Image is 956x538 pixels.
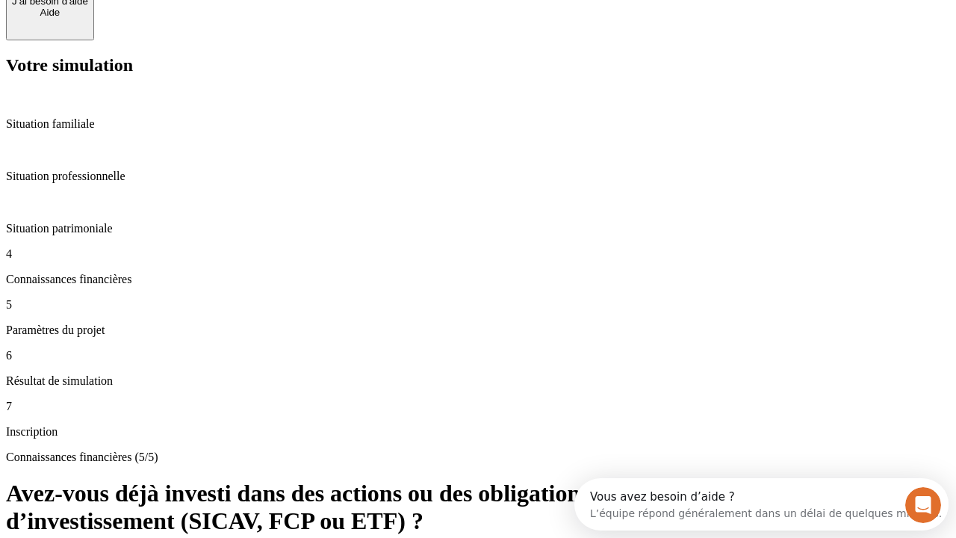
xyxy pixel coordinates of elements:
[6,400,950,413] p: 7
[16,25,367,40] div: L’équipe répond généralement dans un délai de quelques minutes.
[6,273,950,286] p: Connaissances financières
[6,298,950,312] p: 5
[6,374,950,388] p: Résultat de simulation
[6,170,950,183] p: Situation professionnelle
[6,247,950,261] p: 4
[6,425,950,439] p: Inscription
[6,480,950,535] h1: Avez-vous déjà investi dans des actions ou des obligations, en direct ou via des fonds d’investis...
[6,451,950,464] p: Connaissances financières (5/5)
[6,55,950,75] h2: Votre simulation
[12,7,88,18] div: Aide
[574,478,949,531] iframe: Intercom live chat discovery launcher
[905,487,941,523] iframe: Intercom live chat
[6,324,950,337] p: Paramètres du projet
[6,222,950,235] p: Situation patrimoniale
[6,117,950,131] p: Situation familiale
[6,349,950,362] p: 6
[6,6,412,47] div: Ouvrir le Messenger Intercom
[16,13,367,25] div: Vous avez besoin d’aide ?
